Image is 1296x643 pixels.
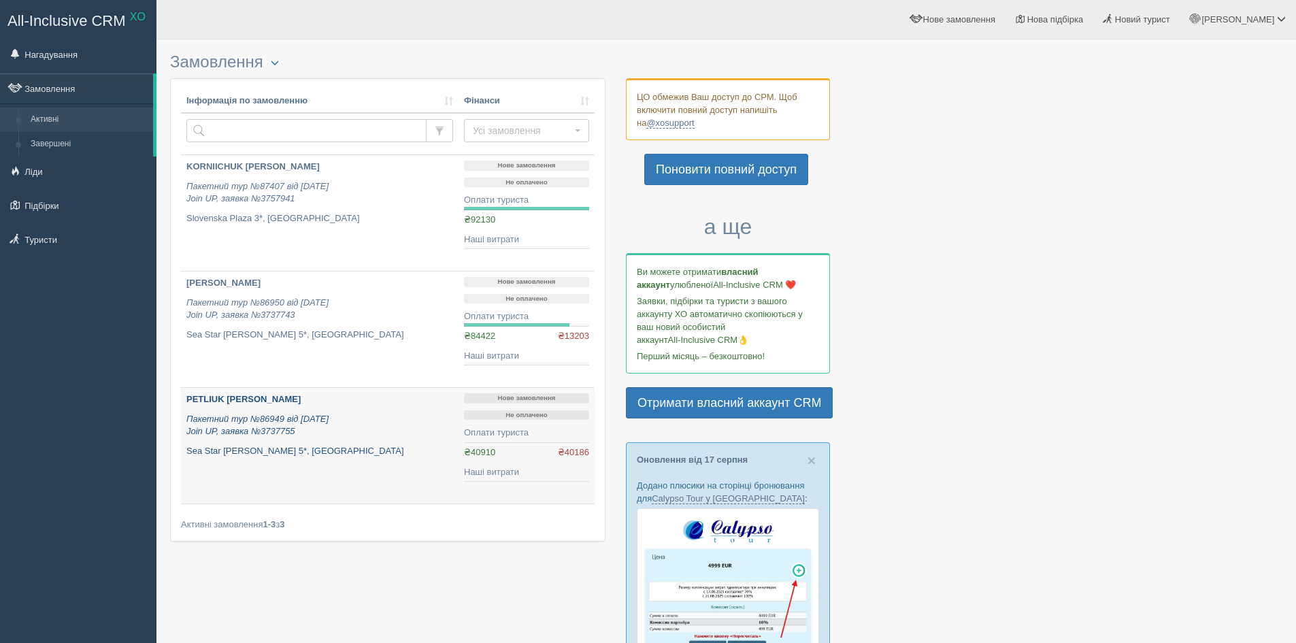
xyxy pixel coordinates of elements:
[181,271,459,387] a: [PERSON_NAME] Пакетний тур №86950 від [DATE]Join UP, заявка №3737743 Sea Star [PERSON_NAME] 5*, [...
[186,95,453,108] a: Інформація по замовленню
[464,310,589,323] div: Оплати туриста
[464,214,495,225] span: ₴92130
[181,155,459,271] a: KORNIICHUK [PERSON_NAME] Пакетний тур №87407 від [DATE]Join UP, заявка №3757941 Slovenska Plaza 3...
[186,181,329,204] i: Пакетний тур №87407 від [DATE] Join UP, заявка №3757941
[473,124,571,137] span: Усі замовлення
[713,280,796,290] span: All-Inclusive CRM ❤️
[186,278,261,288] b: [PERSON_NAME]
[464,95,589,108] a: Фінанси
[646,118,694,129] a: @xosupport
[1,1,156,38] a: All-Inclusive CRM XO
[923,14,995,24] span: Нове замовлення
[558,446,589,459] span: ₴40186
[170,53,605,71] h3: Замовлення
[186,119,427,142] input: Пошук за номером замовлення, ПІБ або паспортом туриста
[626,387,833,418] a: Отримати власний аккаунт CRM
[637,350,819,363] p: Перший місяць – безкоштовно!
[263,519,276,529] b: 1-3
[186,329,453,342] p: Sea Star [PERSON_NAME] 5*, [GEOGRAPHIC_DATA]
[637,455,748,465] a: Оновлення від 17 серпня
[668,335,749,345] span: All-Inclusive CRM👌
[637,265,819,291] p: Ви можете отримати улюбленої
[464,393,589,403] p: Нове замовлення
[181,518,595,531] div: Активні замовлення з
[464,233,589,246] div: Наші витрати
[464,331,495,341] span: ₴84422
[626,215,830,239] h3: а ще
[637,479,819,505] p: Додано плюсики на сторінці бронювання для :
[1201,14,1274,24] span: [PERSON_NAME]
[186,445,453,458] p: Sea Star [PERSON_NAME] 5*, [GEOGRAPHIC_DATA]
[464,466,589,479] div: Наші витрати
[464,294,589,304] p: Не оплачено
[186,212,453,225] p: Slovenska Plaza 3*, [GEOGRAPHIC_DATA]
[464,427,589,440] div: Оплати туриста
[186,161,320,171] b: KORNIICHUK [PERSON_NAME]
[464,410,589,421] p: Не оплачено
[1027,14,1084,24] span: Нова підбірка
[652,493,805,504] a: Calypso Tour у [GEOGRAPHIC_DATA]
[464,178,589,188] p: Не оплачено
[186,297,329,320] i: Пакетний тур №86950 від [DATE] Join UP, заявка №3737743
[637,295,819,346] p: Заявки, підбірки та туристи з вашого аккаунту ХО автоматично скопіюються у ваш новий особистий ак...
[464,161,589,171] p: Нове замовлення
[464,447,495,457] span: ₴40910
[280,519,284,529] b: 3
[626,78,830,140] div: ЦО обмежив Ваш доступ до СРМ. Щоб включити повний доступ напишіть на
[464,277,589,287] p: Нове замовлення
[7,12,126,29] span: All-Inclusive CRM
[181,388,459,504] a: PETLIUK [PERSON_NAME] Пакетний тур №86949 від [DATE]Join UP, заявка №3737755 Sea Star [PERSON_NAM...
[808,453,816,467] button: Close
[186,394,301,404] b: PETLIUK [PERSON_NAME]
[637,267,759,290] b: власний аккаунт
[808,452,816,468] span: ×
[644,154,808,185] a: Поновити повний доступ
[1115,14,1170,24] span: Новий турист
[186,414,329,437] i: Пакетний тур №86949 від [DATE] Join UP, заявка №3737755
[558,330,589,343] span: ₴13203
[130,11,146,22] sup: XO
[464,350,589,363] div: Наші витрати
[24,108,153,132] a: Активні
[464,119,589,142] button: Усі замовлення
[464,194,589,207] div: Оплати туриста
[24,132,153,156] a: Завершені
